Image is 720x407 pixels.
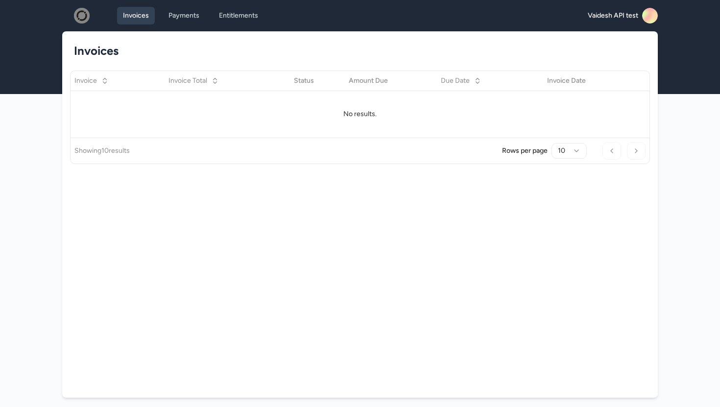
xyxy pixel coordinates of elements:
img: logo_1747156143.png [66,8,97,24]
button: Invoice Total [163,72,225,90]
a: Payments [163,7,205,24]
th: Amount Due [345,71,437,91]
button: Due Date [435,72,487,90]
td: No results. [71,91,649,138]
span: Invoice Total [168,76,207,86]
a: Entitlements [213,7,264,24]
span: Invoice [74,76,97,86]
p: Rows per page [502,146,548,156]
a: Invoices [117,7,155,24]
button: Invoice [69,72,115,90]
h1: Invoices [74,43,638,59]
th: Status [290,71,345,91]
th: Invoice Date [543,71,634,91]
p: Showing 10 results [74,146,130,156]
span: Due Date [441,76,470,86]
span: Vaidesh API test [588,11,638,21]
a: Vaidesh API test [588,8,658,24]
